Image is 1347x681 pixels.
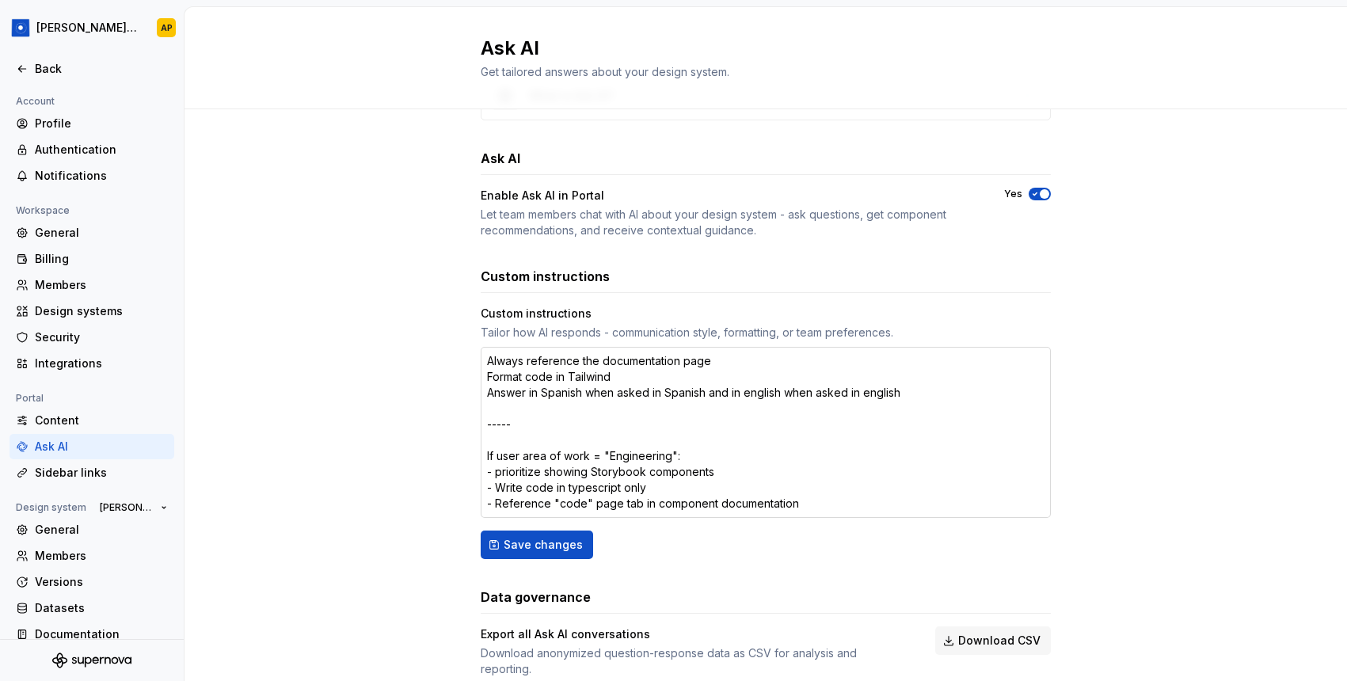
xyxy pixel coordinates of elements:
[10,220,174,245] a: General
[10,201,76,220] div: Workspace
[958,633,1041,649] span: Download CSV
[481,65,729,78] span: Get tailored answers about your design system.
[10,299,174,324] a: Design systems
[10,498,93,517] div: Design system
[10,543,174,569] a: Members
[35,168,168,184] div: Notifications
[481,149,520,168] h3: Ask AI
[10,595,174,621] a: Datasets
[481,588,591,607] h3: Data governance
[52,652,131,668] svg: Supernova Logo
[35,522,168,538] div: General
[10,460,174,485] a: Sidebar links
[35,439,168,455] div: Ask AI
[1004,188,1022,200] label: Yes
[10,569,174,595] a: Versions
[100,501,154,514] span: [PERSON_NAME] Design System
[504,537,583,553] span: Save changes
[35,548,168,564] div: Members
[35,277,168,293] div: Members
[10,272,174,298] a: Members
[481,306,1051,321] div: Custom instructions
[10,163,174,188] a: Notifications
[10,351,174,376] a: Integrations
[35,413,168,428] div: Content
[35,61,168,77] div: Back
[35,251,168,267] div: Billing
[481,207,976,238] div: Let team members chat with AI about your design system - ask questions, get component recommendat...
[10,111,174,136] a: Profile
[10,408,174,433] a: Content
[35,142,168,158] div: Authentication
[35,116,168,131] div: Profile
[10,517,174,542] a: General
[10,56,174,82] a: Back
[10,92,61,111] div: Account
[35,626,168,642] div: Documentation
[10,434,174,459] a: Ask AI
[10,325,174,350] a: Security
[35,600,168,616] div: Datasets
[935,626,1051,655] button: Download CSV
[10,389,50,408] div: Portal
[481,531,593,559] button: Save changes
[35,303,168,319] div: Design systems
[10,622,174,647] a: Documentation
[481,188,976,204] div: Enable Ask AI in Portal
[481,325,1051,340] div: Tailor how AI responds - communication style, formatting, or team preferences.
[481,267,610,286] h3: Custom instructions
[35,225,168,241] div: General
[3,10,181,45] button: [PERSON_NAME] Design SystemAP
[481,626,907,642] div: Export all Ask AI conversations
[10,246,174,272] a: Billing
[35,465,168,481] div: Sidebar links
[10,137,174,162] a: Authentication
[481,347,1051,518] textarea: Always reference the documentation page Format code in Tailwind Answer in Spanish when asked in S...
[35,356,168,371] div: Integrations
[481,645,907,677] div: Download anonymized question-response data as CSV for analysis and reporting.
[11,18,30,37] img: 049812b6-2877-400d-9dc9-987621144c16.png
[35,329,168,345] div: Security
[481,36,1032,61] h2: Ask AI
[36,20,138,36] div: [PERSON_NAME] Design System
[35,574,168,590] div: Versions
[161,21,173,34] div: AP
